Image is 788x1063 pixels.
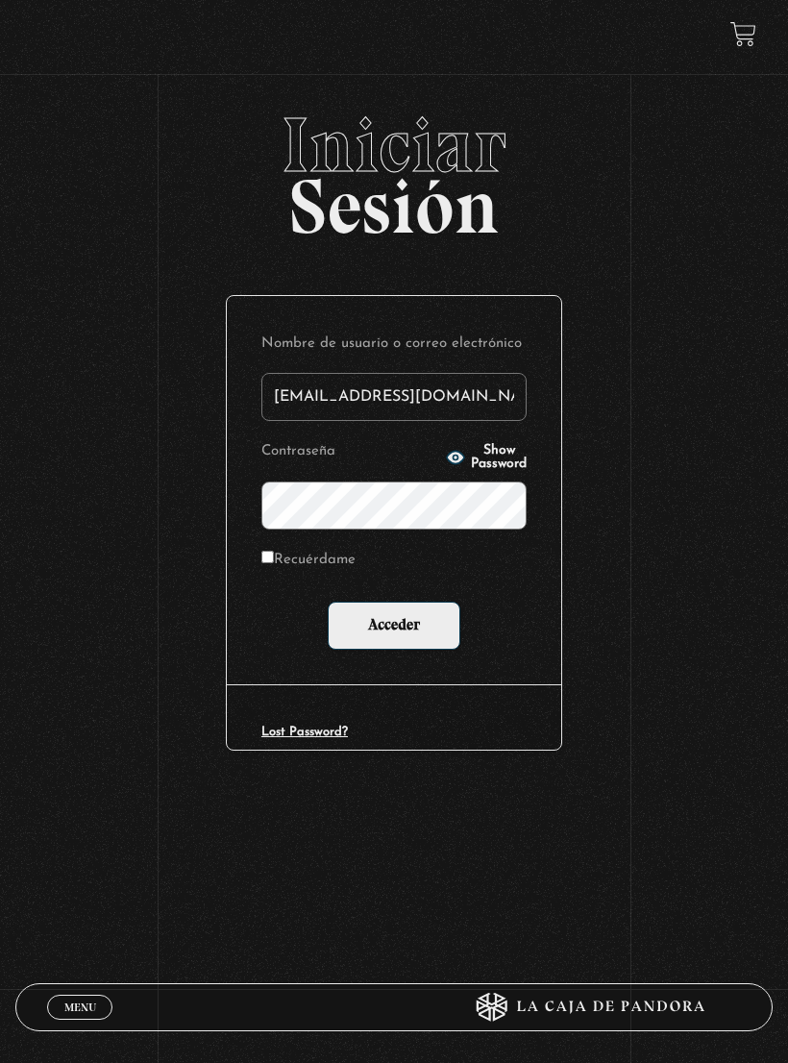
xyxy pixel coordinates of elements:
[446,444,527,471] button: Show Password
[261,331,527,358] label: Nombre de usuario o correo electrónico
[58,1018,103,1031] span: Cerrar
[328,602,460,650] input: Acceder
[261,438,440,466] label: Contraseña
[730,21,756,47] a: View your shopping cart
[261,547,356,575] label: Recuérdame
[15,107,772,184] span: Iniciar
[471,444,527,471] span: Show Password
[261,551,274,563] input: Recuérdame
[15,107,772,230] h2: Sesión
[261,726,348,738] a: Lost Password?
[64,1001,96,1013] span: Menu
